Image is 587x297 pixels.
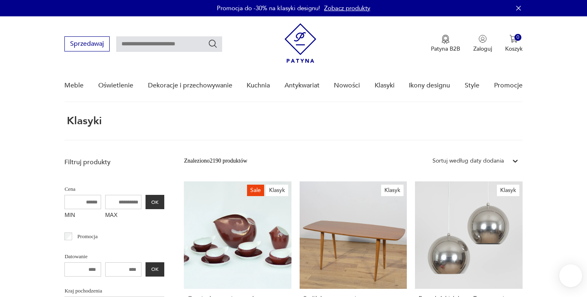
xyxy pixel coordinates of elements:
[64,209,101,222] label: MIN
[431,35,460,53] a: Ikona medaluPatyna B2B
[64,185,164,194] p: Cena
[64,70,84,101] a: Meble
[441,35,450,44] img: Ikona medalu
[285,23,316,63] img: Patyna - sklep z meblami i dekoracjami vintage
[431,45,460,53] p: Patyna B2B
[64,252,164,261] p: Datowanie
[148,70,232,101] a: Dekoracje i przechowywanie
[285,70,320,101] a: Antykwariat
[64,115,102,127] h1: Klasyki
[77,232,98,241] p: Promocja
[334,70,360,101] a: Nowości
[505,45,523,53] p: Koszyk
[217,4,320,12] p: Promocja do -30% na klasyki designu!
[409,70,450,101] a: Ikony designu
[105,209,142,222] label: MAX
[431,35,460,53] button: Patyna B2B
[514,34,521,41] div: 0
[465,70,479,101] a: Style
[375,70,395,101] a: Klasyki
[433,156,504,165] div: Sortuj według daty dodania
[98,70,133,101] a: Oświetlenie
[64,36,110,51] button: Sprzedawaj
[505,35,523,53] button: 0Koszyk
[324,4,370,12] a: Zobacz produkty
[473,45,492,53] p: Zaloguj
[64,158,164,167] p: Filtruj produkty
[64,42,110,47] a: Sprzedawaj
[559,264,582,287] iframe: Smartsupp widget button
[146,262,164,277] button: OK
[64,286,164,295] p: Kraj pochodzenia
[479,35,487,43] img: Ikonka użytkownika
[184,156,247,165] div: Znaleziono 2190 produktów
[208,39,218,49] button: Szukaj
[146,195,164,209] button: OK
[494,70,523,101] a: Promocje
[247,70,270,101] a: Kuchnia
[473,35,492,53] button: Zaloguj
[510,35,518,43] img: Ikona koszyka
